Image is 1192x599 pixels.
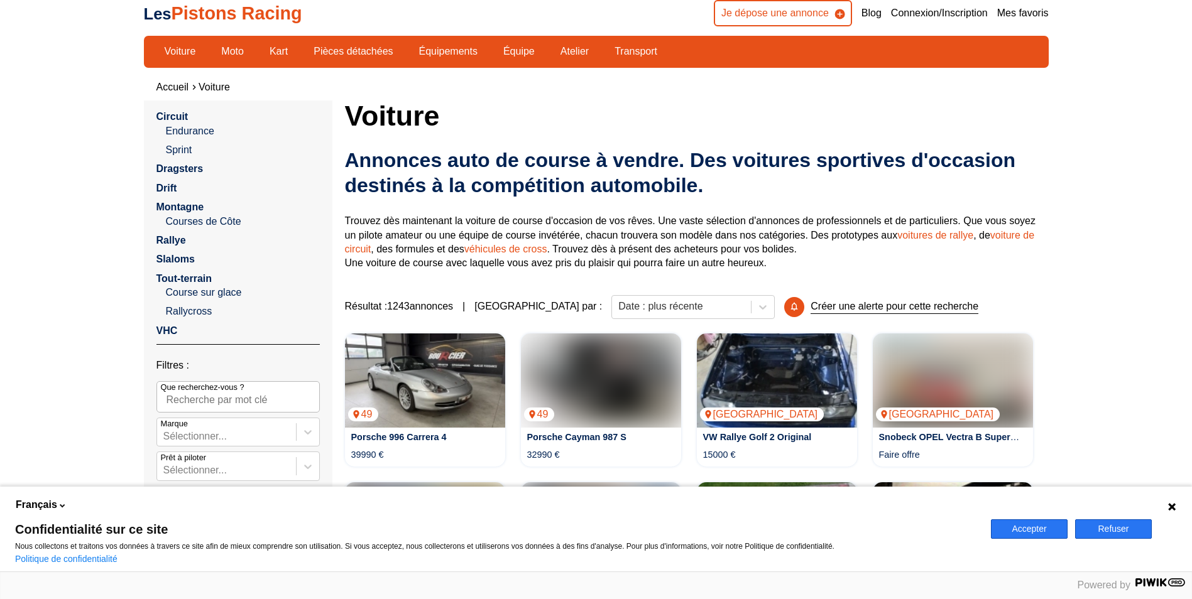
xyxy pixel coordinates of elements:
a: véhicules de cross [464,244,547,254]
img: Porsche Cayman 987 S [521,333,681,428]
img: Suche für Ford Fiesta ST 150 Überrollkäfig [873,482,1033,576]
a: Circuit [156,111,189,122]
span: Confidentialité sur ce site [15,523,976,536]
p: Trouvez dès maintenant la voiture de course d'occasion de vos rêves. Une vaste sélection d'annonc... [345,214,1049,271]
p: Prêt à piloter [161,452,207,463]
p: [GEOGRAPHIC_DATA] [876,407,1000,421]
p: 39990 € [351,448,384,461]
a: Voiture [199,82,230,92]
span: Français [16,498,57,512]
a: Accueil [156,82,189,92]
a: Équipements [411,41,486,62]
p: Nous collectons et traitons vos données à travers ce site afin de mieux comprendre son utilisatio... [15,542,976,551]
a: Sprint [166,143,320,157]
a: Porsche 996 Carrera 449 [345,333,505,428]
h2: Annonces auto de course à vendre. Des voitures sportives d'occasion destinés à la compétition aut... [345,148,1049,198]
a: Course sur glace [166,286,320,299]
input: MarqueSélectionner... [163,431,166,442]
a: Mes favoris [997,6,1049,20]
p: 49 [524,407,555,421]
input: Que recherchez-vous ? [156,381,320,413]
p: 32990 € [527,448,560,461]
p: 49 [348,407,379,421]
a: Dragsters [156,163,204,174]
a: Kart [261,41,296,62]
p: Que recherchez-vous ? [161,382,244,393]
a: VW Rallye Golf 2 Original[GEOGRAPHIC_DATA] [697,333,857,428]
a: Porsche Cayman 987 S [527,432,626,442]
a: Blog [861,6,882,20]
a: LesPistons Racing [144,3,302,23]
img: VW Rallye Golf 2 Original [697,333,857,428]
a: Suche für Ford Fiesta ST 150 Überrollkäfig[GEOGRAPHIC_DATA] [873,482,1033,576]
p: Filtres : [156,359,320,372]
img: Mercedes Benz 190 EVO Nachbau mit Tüv [521,482,681,576]
span: Résultat : 1243 annonces [345,299,454,313]
a: Snobeck OPEL Vectra B Supertouring 1996 Stella Artois [879,432,1119,442]
span: Powered by [1078,580,1131,590]
input: Prêt à piloterSélectionner... [163,465,166,476]
span: Les [144,5,172,23]
a: Politique de confidentialité [15,554,118,564]
a: Citroen C2 VTS N1600[GEOGRAPHIC_DATA] [697,482,857,576]
img: Porsche 935 TR Biturbo/Sequentiell/Bosch ABS/Bosch TC [345,482,505,576]
button: Accepter [991,519,1068,539]
a: voitures de rallye [897,230,973,240]
p: 15000 € [703,448,736,461]
a: Tout-terrain [156,273,212,284]
a: Transport [606,41,665,62]
a: Rallycross [166,305,320,318]
a: Porsche 996 Carrera 4 [351,432,447,442]
a: Drift [156,183,177,193]
a: Slaloms [156,254,195,264]
a: Connexion/Inscription [891,6,988,20]
p: [GEOGRAPHIC_DATA] [700,407,824,421]
a: Courses de Côte [166,215,320,229]
img: Porsche 996 Carrera 4 [345,333,505,428]
span: | [462,299,465,313]
a: VW Rallye Golf 2 Original [703,432,812,442]
img: Snobeck OPEL Vectra B Supertouring 1996 Stella Artois [873,333,1033,428]
p: [GEOGRAPHIC_DATA] par : [474,299,602,313]
a: VHC [156,325,178,336]
a: Montagne [156,202,204,212]
p: Faire offre [879,448,920,461]
p: Marque [161,418,188,429]
a: Porsche Cayman 987 S49 [521,333,681,428]
a: Snobeck OPEL Vectra B Supertouring 1996 Stella Artois[GEOGRAPHIC_DATA] [873,333,1033,428]
a: Pièces détachées [305,41,401,62]
a: Endurance [166,124,320,138]
a: Mercedes Benz 190 EVO Nachbau mit Tüv[GEOGRAPHIC_DATA] [521,482,681,576]
button: Refuser [1075,519,1152,539]
a: Rallye [156,235,186,246]
a: Voiture [156,41,204,62]
a: Moto [213,41,252,62]
img: Citroen C2 VTS N1600 [697,482,857,576]
a: Atelier [552,41,597,62]
h1: Voiture [345,100,1049,131]
p: Créer une alerte pour cette recherche [811,299,978,314]
a: Porsche 935 TR Biturbo/Sequentiell/Bosch ABS/Bosch TC[GEOGRAPHIC_DATA] [345,482,505,576]
a: Équipe [495,41,543,62]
